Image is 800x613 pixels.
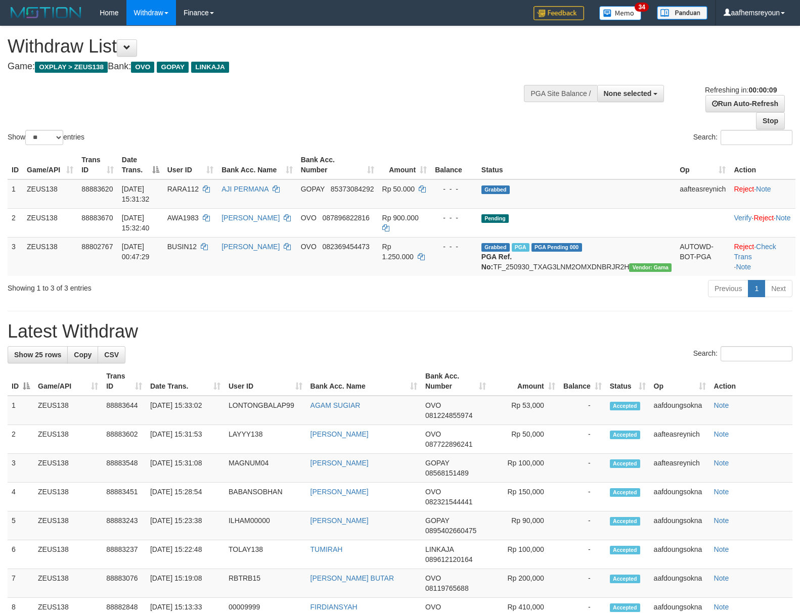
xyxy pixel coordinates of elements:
[481,185,510,194] span: Grabbed
[534,6,584,20] img: Feedback.jpg
[490,367,559,396] th: Amount: activate to sort column ascending
[34,367,102,396] th: Game/API: activate to sort column ascending
[734,243,754,251] a: Reject
[102,483,146,511] td: 88883451
[81,243,113,251] span: 88802767
[8,36,523,57] h1: Withdraw List
[34,483,102,511] td: ZEUS138
[710,367,792,396] th: Action
[714,516,729,525] a: Note
[714,488,729,496] a: Note
[559,367,606,396] th: Balance: activate to sort column ascending
[730,179,795,209] td: ·
[650,511,710,540] td: aafdoungsokna
[559,569,606,598] td: -
[559,483,606,511] td: -
[118,151,163,179] th: Date Trans.: activate to sort column descending
[310,459,369,467] a: [PERSON_NAME]
[559,454,606,483] td: -
[225,367,306,396] th: User ID: activate to sort column ascending
[34,425,102,454] td: ZEUS138
[730,237,795,276] td: · ·
[8,569,34,598] td: 7
[512,243,529,252] span: Marked by aafsreyleap
[191,62,229,73] span: LINKAJA
[310,488,369,496] a: [PERSON_NAME]
[331,185,374,193] span: Copy 85373084292 to clipboard
[425,498,472,506] span: Copy 082321544441 to clipboard
[146,454,225,483] td: [DATE] 15:31:08
[597,85,664,102] button: None selected
[122,243,150,261] span: [DATE] 00:47:29
[322,243,369,251] span: Copy 082369454473 to clipboard
[610,546,640,554] span: Accepted
[721,346,792,361] input: Search:
[102,396,146,425] td: 88883644
[225,425,306,454] td: LAYYY138
[490,425,559,454] td: Rp 50,000
[714,545,729,553] a: Note
[221,185,269,193] a: AJI PERMANA
[8,62,523,72] h4: Game: Bank:
[425,527,476,535] span: Copy 0895402660475 to clipboard
[730,208,795,237] td: · ·
[34,540,102,569] td: ZEUS138
[610,575,640,583] span: Accepted
[23,237,77,276] td: ZEUS138
[693,130,792,145] label: Search:
[736,263,751,271] a: Note
[122,214,150,232] span: [DATE] 15:32:40
[425,488,441,496] span: OVO
[650,569,710,598] td: aafdoungsokna
[131,62,154,73] span: OVO
[8,279,326,293] div: Showing 1 to 3 of 3 entries
[650,540,710,569] td: aafdoungsokna
[425,459,449,467] span: GOPAY
[435,213,473,223] div: - - -
[714,459,729,467] a: Note
[225,396,306,425] td: LONTONGBALAP99
[34,396,102,425] td: ZEUS138
[8,151,23,179] th: ID
[225,540,306,569] td: TOLAY138
[146,540,225,569] td: [DATE] 15:22:48
[421,367,490,396] th: Bank Acc. Number: activate to sort column ascending
[524,85,597,102] div: PGA Site Balance /
[34,454,102,483] td: ZEUS138
[225,454,306,483] td: MAGNUM04
[610,517,640,526] span: Accepted
[322,214,369,222] span: Copy 087896822816 to clipboard
[559,511,606,540] td: -
[650,425,710,454] td: aafteasreynich
[676,151,730,179] th: Op: activate to sort column ascending
[610,603,640,612] span: Accepted
[146,396,225,425] td: [DATE] 15:33:02
[610,431,640,439] span: Accepted
[146,511,225,540] td: [DATE] 15:23:38
[122,185,150,203] span: [DATE] 15:31:32
[730,151,795,179] th: Action
[102,540,146,569] td: 88883237
[610,488,640,497] span: Accepted
[477,151,676,179] th: Status
[490,396,559,425] td: Rp 53,000
[425,411,472,419] span: Copy 081224855974 to clipboard
[310,545,343,553] a: TUMIRAH
[98,346,125,363] a: CSV
[477,237,676,276] td: TF_250930_TXAG3LNM2OMXDNBRJR2H
[146,483,225,511] td: [DATE] 15:28:54
[77,151,118,179] th: Trans ID: activate to sort column ascending
[559,425,606,454] td: -
[650,396,710,425] td: aafdoungsokna
[221,214,280,222] a: [PERSON_NAME]
[67,346,98,363] a: Copy
[610,459,640,468] span: Accepted
[721,130,792,145] input: Search:
[102,425,146,454] td: 88883602
[34,569,102,598] td: ZEUS138
[481,253,512,271] b: PGA Ref. No:
[310,574,394,582] a: [PERSON_NAME] BUTAR
[599,6,642,20] img: Button%20Memo.svg
[297,151,378,179] th: Bank Acc. Number: activate to sort column ascending
[157,62,189,73] span: GOPAY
